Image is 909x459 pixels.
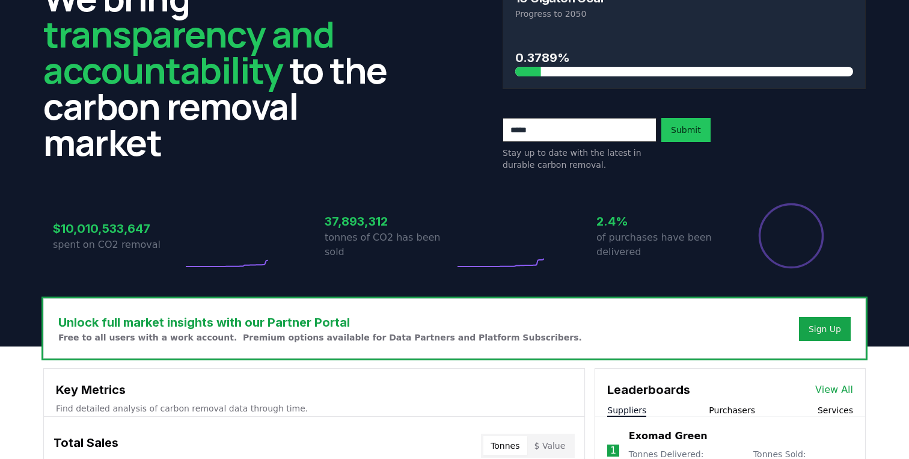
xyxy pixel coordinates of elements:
[58,331,582,343] p: Free to all users with a work account. Premium options available for Data Partners and Platform S...
[596,230,726,259] p: of purchases have been delivered
[709,404,755,416] button: Purchasers
[629,429,708,443] a: Exomad Green
[43,9,334,94] span: transparency and accountability
[596,212,726,230] h3: 2.4%
[56,381,572,399] h3: Key Metrics
[818,404,853,416] button: Services
[799,317,851,341] button: Sign Up
[527,436,573,455] button: $ Value
[56,402,572,414] p: Find detailed analysis of carbon removal data through time.
[607,381,690,399] h3: Leaderboards
[503,147,656,171] p: Stay up to date with the latest in durable carbon removal.
[661,118,711,142] button: Submit
[53,220,183,238] h3: $10,010,533,647
[757,202,825,270] div: Percentage of sales delivered
[53,238,183,252] p: spent on CO2 removal
[610,443,616,458] p: 1
[809,323,841,335] a: Sign Up
[815,383,853,397] a: View All
[607,404,646,416] button: Suppliers
[483,436,527,455] button: Tonnes
[325,212,454,230] h3: 37,893,312
[515,8,853,20] p: Progress to 2050
[515,49,853,67] h3: 0.3789%
[54,434,118,458] h3: Total Sales
[58,313,582,331] h3: Unlock full market insights with our Partner Portal
[325,230,454,259] p: tonnes of CO2 has been sold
